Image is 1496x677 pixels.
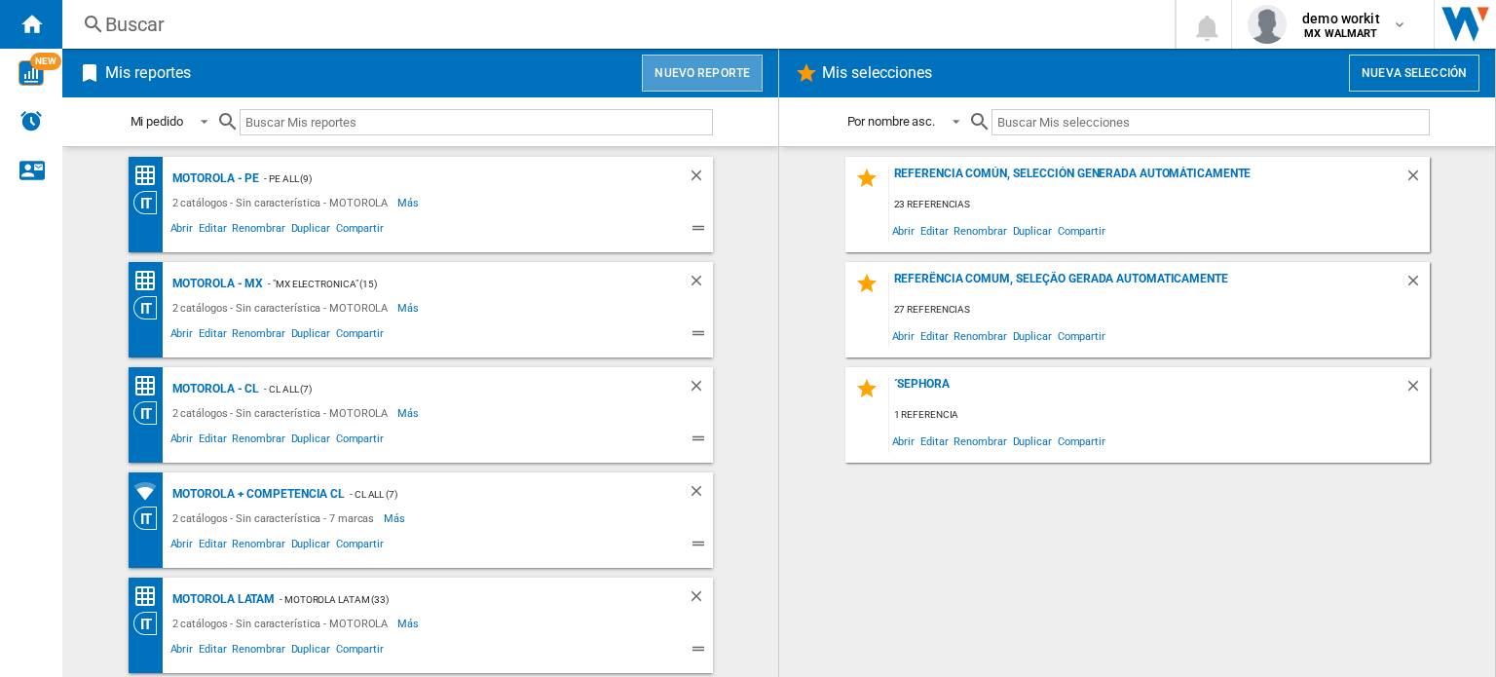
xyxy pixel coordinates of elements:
span: Renombrar [229,219,287,243]
span: Más [397,296,422,320]
img: profile.jpg [1248,5,1287,44]
span: Duplicar [1010,322,1055,349]
span: Duplicar [288,324,333,348]
div: 2 catálogos - Sin característica - MOTOROLA [168,401,398,425]
span: Duplicar [288,219,333,243]
div: Matriz de precios [133,374,168,398]
span: Editar [196,535,229,558]
span: Compartir [1055,428,1108,454]
b: MX WALMART [1304,27,1377,40]
span: Duplicar [1010,217,1055,244]
div: MOTOROLA Latam [168,587,276,612]
span: Compartir [333,324,387,348]
div: Por nombre asc. [847,114,936,129]
div: Cobertura de marcas [133,479,168,504]
span: Compartir [333,219,387,243]
div: MOTOROLA - MX [168,272,264,296]
span: Compartir [333,535,387,558]
span: Editar [196,219,229,243]
div: Borrar [688,272,713,296]
span: Abrir [168,219,197,243]
span: Abrir [168,640,197,663]
span: Editar [917,217,951,244]
div: 2 catálogos - Sin característica - 7 marcas [168,507,385,530]
div: - CL ALL (7) [259,377,648,401]
span: Compartir [1055,217,1108,244]
span: Abrir [168,535,197,558]
div: Buscar [105,11,1124,38]
div: Borrar [1404,272,1430,298]
div: Visión Categoría [133,296,168,320]
span: Renombrar [229,640,287,663]
div: Borrar [1404,377,1430,403]
div: 1 referencia [889,403,1430,428]
span: Más [384,507,408,530]
img: wise-card.svg [19,60,44,86]
div: Borrar [688,377,713,401]
div: Mi pedido [131,114,183,129]
span: Duplicar [288,430,333,453]
div: 23 referencias [889,193,1430,217]
span: Duplicar [1010,428,1055,454]
input: Buscar Mis selecciones [991,109,1429,135]
div: Motorola + competencia CL [168,482,346,507]
button: Nueva selección [1349,55,1479,92]
span: Más [397,401,422,425]
div: 2 catálogos - Sin característica - MOTOROLA [168,296,398,320]
div: Borrar [688,167,713,191]
span: Abrir [889,322,918,349]
span: Más [397,612,422,635]
span: Compartir [333,430,387,453]
div: 2 catálogos - Sin característica - MOTOROLA [168,612,398,635]
h2: Mis selecciones [818,55,937,92]
div: Referência comum, seleção gerada automaticamente [889,272,1404,298]
span: Compartir [1055,322,1108,349]
input: Buscar Mis reportes [240,109,713,135]
span: NEW [30,53,61,70]
span: Duplicar [288,535,333,558]
div: Matriz de precios [133,164,168,188]
div: ´sephora [889,377,1404,403]
span: Abrir [168,430,197,453]
div: 27 referencias [889,298,1430,322]
div: Borrar [1404,167,1430,193]
button: Nuevo reporte [642,55,763,92]
span: Renombrar [951,217,1009,244]
span: Editar [196,430,229,453]
div: 2 catálogos - Sin característica - MOTOROLA [168,191,398,214]
div: Borrar [688,482,713,507]
div: Visión Categoría [133,612,168,635]
div: Borrar [688,587,713,612]
div: Referencia común, selección generada automáticamente [889,167,1404,193]
img: alerts-logo.svg [19,109,43,132]
span: Renombrar [229,535,287,558]
div: - PE ALL (9) [259,167,648,191]
span: Más [397,191,422,214]
span: Renombrar [951,428,1009,454]
h2: Mis reportes [101,55,195,92]
div: - "MX ELECTRONICA" (15) [263,272,648,296]
div: Visión Categoría [133,401,168,425]
span: Editar [917,428,951,454]
div: Visión Categoría [133,191,168,214]
div: MOTOROLA - CL [168,377,260,401]
span: Renombrar [229,324,287,348]
span: Renombrar [229,430,287,453]
div: MOTOROLA - PE [168,167,260,191]
span: Abrir [168,324,197,348]
span: Compartir [333,640,387,663]
span: Abrir [889,428,918,454]
span: Duplicar [288,640,333,663]
div: Matriz de precios [133,269,168,293]
span: Editar [196,324,229,348]
span: demo workit [1302,9,1380,28]
div: Matriz de precios [133,584,168,609]
span: Editar [196,640,229,663]
span: Editar [917,322,951,349]
div: - Motorola Latam (33) [275,587,648,612]
span: Abrir [889,217,918,244]
div: - CL ALL (7) [345,482,648,507]
span: Renombrar [951,322,1009,349]
div: Visión Categoría [133,507,168,530]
